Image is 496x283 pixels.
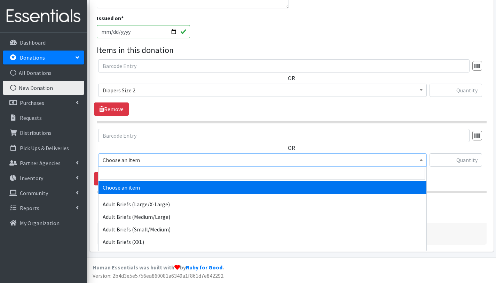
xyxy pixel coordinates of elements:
[20,205,39,212] p: Reports
[3,141,84,155] a: Pick Ups & Deliveries
[20,145,69,152] p: Pick Ups & Deliveries
[98,59,470,72] input: Barcode Entry
[186,264,222,271] a: Ruby for Good
[99,236,426,248] li: Adult Briefs (XXL)
[99,181,426,194] li: Choose an item
[20,39,46,46] p: Dashboard
[99,223,426,236] li: Adult Briefs (Small/Medium)
[3,51,84,64] a: Donations
[94,172,129,185] a: Remove
[3,186,84,200] a: Community
[94,102,129,116] a: Remove
[103,85,422,95] span: Diapers Size 2
[3,111,84,125] a: Requests
[3,36,84,49] a: Dashboard
[3,81,84,95] a: New Donation
[97,14,124,22] label: Issued on
[98,129,470,142] input: Barcode Entry
[103,155,422,165] span: Choose an item
[288,74,295,82] label: OR
[20,220,60,227] p: My Organization
[288,144,295,152] label: OR
[98,153,427,167] span: Choose an item
[99,211,426,223] li: Adult Briefs (Medium/Large)
[3,96,84,110] a: Purchases
[3,66,84,80] a: All Donations
[93,264,224,271] strong: Human Essentials was built with by .
[20,129,52,136] p: Distributions
[93,272,223,279] span: Version: 2b4d3e5e5756ea860081a6349a1f861d7e842292
[3,126,84,140] a: Distributions
[98,84,427,97] span: Diapers Size 2
[99,248,426,261] li: Adult Cloth Diapers (Small/Medium)
[20,114,42,121] p: Requests
[3,201,84,215] a: Reports
[20,160,61,167] p: Partner Agencies
[3,5,84,28] img: HumanEssentials
[97,44,487,56] legend: Items in this donation
[430,84,482,97] input: Quantity
[430,153,482,167] input: Quantity
[20,99,44,106] p: Purchases
[121,15,124,22] abbr: required
[20,54,45,61] p: Donations
[3,171,84,185] a: Inventory
[20,190,48,197] p: Community
[99,198,426,211] li: Adult Briefs (Large/X-Large)
[20,175,43,182] p: Inventory
[3,216,84,230] a: My Organization
[3,156,84,170] a: Partner Agencies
